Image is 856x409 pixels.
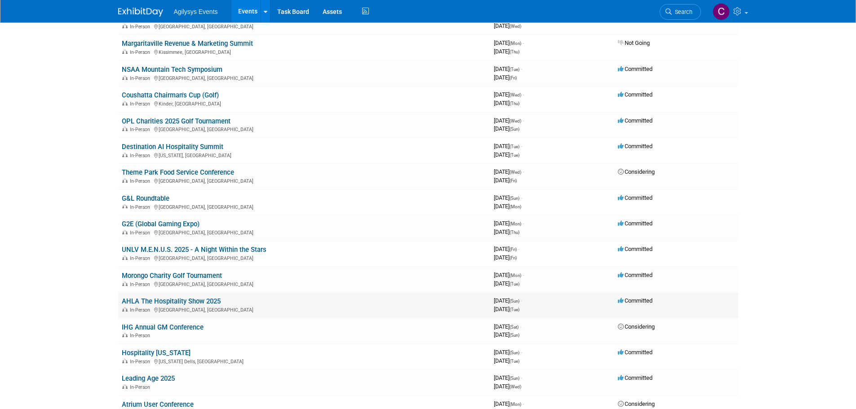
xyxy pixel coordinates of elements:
[494,203,521,210] span: [DATE]
[521,66,522,72] span: -
[618,400,655,407] span: Considering
[523,168,524,175] span: -
[494,400,524,407] span: [DATE]
[122,91,219,99] a: Coushatta Chairman's Cup (Golf)
[510,127,519,132] span: (Sun)
[494,194,522,201] span: [DATE]
[521,297,522,304] span: -
[510,247,517,252] span: (Fri)
[510,24,521,29] span: (Wed)
[521,194,522,201] span: -
[122,74,487,81] div: [GEOGRAPHIC_DATA], [GEOGRAPHIC_DATA]
[523,91,524,98] span: -
[494,151,519,158] span: [DATE]
[520,323,521,330] span: -
[494,117,524,124] span: [DATE]
[618,91,652,98] span: Committed
[122,374,175,383] a: Leading Age 2025
[122,333,128,337] img: In-Person Event
[122,151,487,158] div: [US_STATE], [GEOGRAPHIC_DATA]
[618,374,652,381] span: Committed
[523,272,524,278] span: -
[523,40,524,46] span: -
[510,153,519,158] span: (Tue)
[130,230,153,236] span: In-Person
[122,22,487,30] div: [GEOGRAPHIC_DATA], [GEOGRAPHIC_DATA]
[510,255,517,260] span: (Fri)
[618,349,652,356] span: Committed
[122,297,221,305] a: AHLA The Hospitality Show 2025
[618,272,652,278] span: Committed
[510,41,521,46] span: (Mon)
[494,91,524,98] span: [DATE]
[510,325,519,330] span: (Sat)
[494,374,522,381] span: [DATE]
[510,119,521,123] span: (Wed)
[122,307,128,312] img: In-Person Event
[494,168,524,175] span: [DATE]
[494,143,522,150] span: [DATE]
[494,74,517,81] span: [DATE]
[510,299,519,303] span: (Sun)
[122,75,128,80] img: In-Person Event
[510,170,521,175] span: (Wed)
[494,100,519,106] span: [DATE]
[494,22,521,29] span: [DATE]
[122,40,253,48] a: Margaritaville Revenue & Marketing Summit
[122,323,204,331] a: IHG Annual GM Conference
[130,384,153,390] span: In-Person
[518,246,519,252] span: -
[122,246,266,254] a: UNLV M.E.N.U.S. 2025 - A Night Within the Stars
[122,229,487,236] div: [GEOGRAPHIC_DATA], [GEOGRAPHIC_DATA]
[130,178,153,184] span: In-Person
[510,230,519,235] span: (Thu)
[122,24,128,28] img: In-Person Event
[122,384,128,389] img: In-Person Event
[122,272,222,280] a: Morongo Charity Golf Tournament
[521,374,522,381] span: -
[122,400,194,409] a: Atrium User Conference
[618,117,652,124] span: Committed
[618,194,652,201] span: Committed
[122,230,128,234] img: In-Person Event
[618,143,652,150] span: Committed
[122,153,128,157] img: In-Person Event
[122,306,487,313] div: [GEOGRAPHIC_DATA], [GEOGRAPHIC_DATA]
[510,196,519,201] span: (Sun)
[494,357,519,364] span: [DATE]
[122,281,128,286] img: In-Person Event
[510,376,519,381] span: (Sun)
[618,246,652,252] span: Committed
[122,48,487,55] div: Kissimmee, [GEOGRAPHIC_DATA]
[118,8,163,17] img: ExhibitDay
[494,272,524,278] span: [DATE]
[494,323,521,330] span: [DATE]
[122,220,200,228] a: G2E (Global Gaming Expo)
[494,254,517,261] span: [DATE]
[122,357,487,365] div: [US_STATE] Dells, [GEOGRAPHIC_DATA]
[494,280,519,287] span: [DATE]
[510,67,519,72] span: (Tue)
[618,297,652,304] span: Committed
[618,40,650,46] span: Not Going
[494,383,521,390] span: [DATE]
[122,100,487,107] div: Kinder, [GEOGRAPHIC_DATA]
[494,125,519,132] span: [DATE]
[130,204,153,210] span: In-Person
[122,125,487,132] div: [GEOGRAPHIC_DATA], [GEOGRAPHIC_DATA]
[510,144,519,149] span: (Tue)
[130,333,153,339] span: In-Person
[494,306,519,312] span: [DATE]
[122,177,487,184] div: [GEOGRAPHIC_DATA], [GEOGRAPHIC_DATA]
[618,220,652,227] span: Committed
[494,48,519,55] span: [DATE]
[618,168,655,175] span: Considering
[521,349,522,356] span: -
[713,3,730,20] img: Chris Bagnell
[618,66,652,72] span: Committed
[174,8,218,15] span: Agilysys Events
[494,177,517,184] span: [DATE]
[130,153,153,158] span: In-Person
[122,178,128,183] img: In-Person Event
[122,66,222,74] a: NSAA Mountain Tech Symposium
